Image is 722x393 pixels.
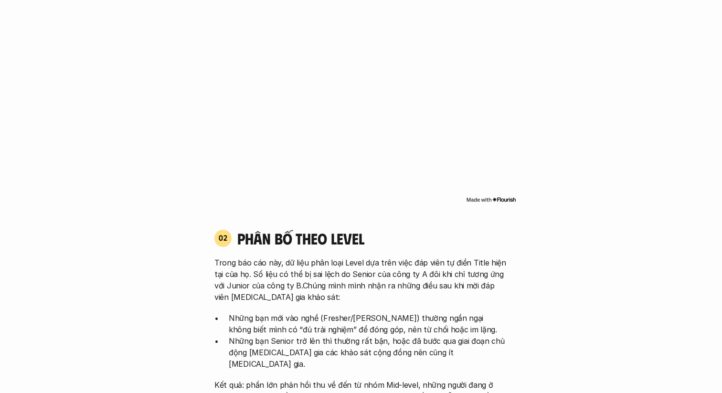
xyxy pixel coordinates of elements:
h4: phân bố theo Level [237,229,508,247]
p: Những bạn mới vào nghề (Fresher/[PERSON_NAME]) thường ngần ngại không biết mình có “đủ trải nghiệ... [229,312,508,335]
iframe: Interactive or visual content [206,12,516,194]
p: 02 [219,234,228,242]
p: Những bạn Senior trở lên thì thường rất bận, hoặc đã bước qua giai đoạn chủ động [MEDICAL_DATA] g... [229,335,508,370]
img: Made with Flourish [466,196,516,203]
p: Trong báo cáo này, dữ liệu phân loại Level dựa trên việc đáp viên tự điền Title hiện tại của họ. ... [214,257,508,303]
